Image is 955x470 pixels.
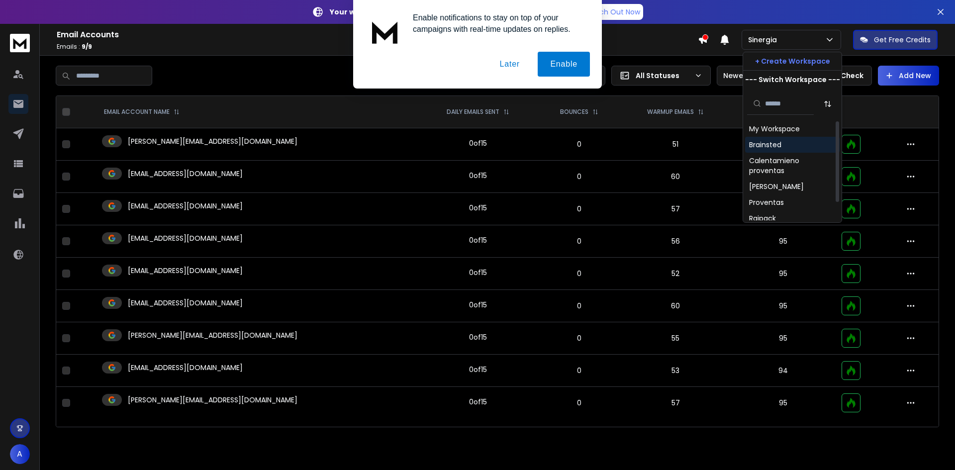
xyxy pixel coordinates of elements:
[128,298,243,308] p: [EMAIL_ADDRESS][DOMAIN_NAME]
[544,301,614,311] p: 0
[731,128,836,161] td: 95
[544,366,614,376] p: 0
[447,108,499,116] p: DAILY EMAILS SENT
[469,332,487,342] div: 0 of 15
[818,94,838,114] button: Sort by Sort A-Z
[544,333,614,343] p: 0
[749,140,781,150] div: Brainsted
[731,258,836,290] td: 95
[128,330,297,340] p: [PERSON_NAME][EMAIL_ADDRESS][DOMAIN_NAME]
[544,139,614,149] p: 0
[620,355,731,387] td: 53
[469,365,487,375] div: 0 of 15
[469,268,487,278] div: 0 of 15
[749,156,836,176] div: Calentamieno proventas
[620,387,731,419] td: 57
[538,52,590,77] button: Enable
[128,363,243,373] p: [EMAIL_ADDRESS][DOMAIN_NAME]
[365,12,405,52] img: notification icon
[544,236,614,246] p: 0
[469,300,487,310] div: 0 of 15
[10,444,30,464] button: A
[469,203,487,213] div: 0 of 15
[544,204,614,214] p: 0
[731,355,836,387] td: 94
[128,233,243,243] p: [EMAIL_ADDRESS][DOMAIN_NAME]
[405,12,590,35] div: Enable notifications to stay on top of your campaigns with real-time updates on replies.
[544,398,614,408] p: 0
[620,193,731,225] td: 57
[469,235,487,245] div: 0 of 15
[620,290,731,322] td: 60
[749,197,784,207] div: Proventas
[469,397,487,407] div: 0 of 15
[731,322,836,355] td: 95
[544,172,614,182] p: 0
[620,225,731,258] td: 56
[731,225,836,258] td: 95
[128,201,243,211] p: [EMAIL_ADDRESS][DOMAIN_NAME]
[731,290,836,322] td: 95
[544,269,614,279] p: 0
[128,395,297,405] p: [PERSON_NAME][EMAIL_ADDRESS][DOMAIN_NAME]
[487,52,532,77] button: Later
[620,161,731,193] td: 60
[128,169,243,179] p: [EMAIL_ADDRESS][DOMAIN_NAME]
[749,213,776,223] div: Rajpack
[104,108,180,116] div: EMAIL ACCOUNT NAME
[731,387,836,419] td: 95
[128,136,297,146] p: [PERSON_NAME][EMAIL_ADDRESS][DOMAIN_NAME]
[469,171,487,181] div: 0 of 15
[620,258,731,290] td: 52
[731,161,836,193] td: 95
[647,108,694,116] p: WARMUP EMAILS
[749,124,800,134] div: My Workspace
[620,322,731,355] td: 55
[560,108,588,116] p: BOUNCES
[749,182,804,191] div: [PERSON_NAME]
[620,128,731,161] td: 51
[731,193,836,225] td: 95
[128,266,243,276] p: [EMAIL_ADDRESS][DOMAIN_NAME]
[469,138,487,148] div: 0 of 15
